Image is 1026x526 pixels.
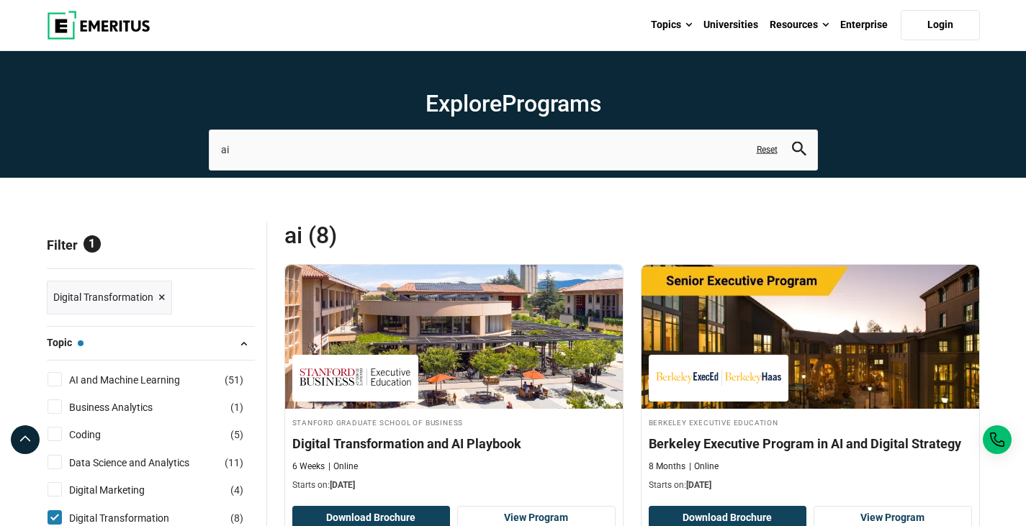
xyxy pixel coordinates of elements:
[230,482,243,498] span: ( )
[757,144,778,156] a: Reset search
[649,435,972,453] h4: Berkeley Executive Program in AI and Digital Strategy
[225,455,243,471] span: ( )
[69,427,130,443] a: Coding
[649,416,972,428] h4: Berkeley Executive Education
[69,510,198,526] a: Digital Transformation
[53,289,153,305] span: Digital Transformation
[686,480,711,490] span: [DATE]
[209,130,818,170] input: search-page
[292,461,325,473] p: 6 Weeks
[328,461,358,473] p: Online
[225,372,243,388] span: ( )
[69,482,174,498] a: Digital Marketing
[209,89,818,118] h1: Explore
[284,221,632,250] span: ai (8)
[228,374,240,386] span: 51
[47,335,84,350] span: Topic
[47,221,255,268] p: Filter
[792,142,806,158] button: search
[69,455,218,471] a: Data Science and Analytics
[228,457,240,468] span: 11
[234,512,240,524] span: 8
[69,372,209,388] a: AI and Machine Learning
[292,479,616,491] p: Starts on:
[689,461,719,473] p: Online
[285,265,623,499] a: Digital Marketing Course by Stanford Graduate School of Business - September 18, 2025 Stanford Gr...
[792,145,806,159] a: search
[292,435,616,453] h4: Digital Transformation and AI Playbook
[234,402,240,413] span: 1
[656,362,781,394] img: Berkeley Executive Education
[47,332,255,354] button: Topic
[234,429,240,440] span: 5
[901,10,980,40] a: Login
[230,399,243,415] span: ( )
[502,90,601,117] span: Programs
[300,362,411,394] img: Stanford Graduate School of Business
[642,265,979,499] a: Digital Transformation Course by Berkeley Executive Education - October 23, 2025 Berkeley Executi...
[234,484,240,496] span: 4
[649,461,685,473] p: 8 Months
[210,237,255,256] a: Reset all
[69,399,181,415] a: Business Analytics
[230,510,243,526] span: ( )
[642,265,979,409] img: Berkeley Executive Program in AI and Digital Strategy | Online Digital Transformation Course
[47,281,172,314] a: Digital Transformation ×
[84,235,101,253] span: 1
[285,265,623,409] img: Digital Transformation and AI Playbook | Online Digital Marketing Course
[292,416,616,428] h4: Stanford Graduate School of Business
[230,427,243,443] span: ( )
[330,480,355,490] span: [DATE]
[158,287,166,308] span: ×
[649,479,972,491] p: Starts on:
